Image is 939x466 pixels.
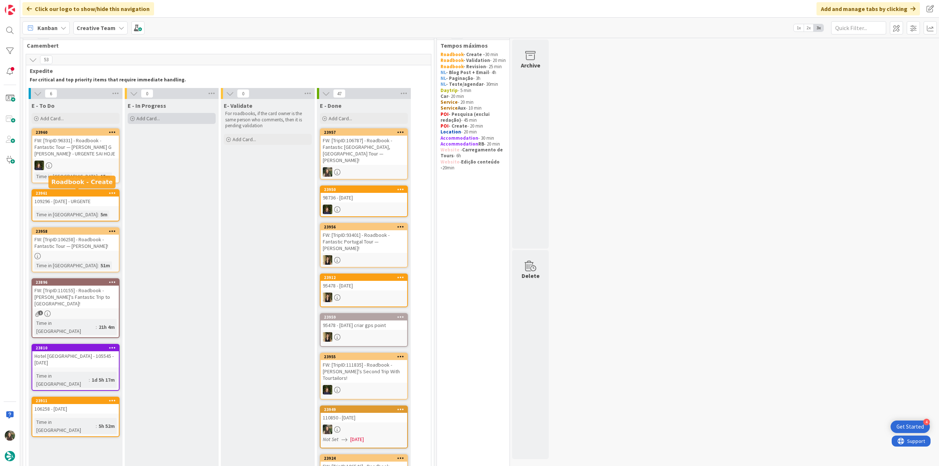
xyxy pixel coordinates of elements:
span: : [89,376,90,384]
div: 23949110850 - [DATE] [321,406,407,422]
strong: - Paginação [446,75,473,81]
p: - 4h [441,70,506,76]
div: 23810 [32,345,119,351]
div: 23957 [324,130,407,135]
div: 23949 [321,406,407,413]
div: Hotel [GEOGRAPHIC_DATA] - 105545 - [DATE] [32,351,119,367]
strong: Roadbook [441,57,463,63]
span: : [96,323,97,331]
div: MC [321,385,407,395]
div: 2391295478 - [DATE] [321,274,407,290]
div: Time in [GEOGRAPHIC_DATA] [34,319,96,335]
input: Quick Filter... [831,21,886,34]
div: Delete [522,271,540,280]
div: SP [321,332,407,342]
strong: - Validation [463,57,490,63]
div: 23810Hotel [GEOGRAPHIC_DATA] - 105545 - [DATE] [32,345,119,367]
span: E - To Do [32,102,55,109]
strong: Roadbook [441,51,463,58]
div: IG [321,167,407,177]
img: MC [323,205,332,214]
p: - 10 min [441,105,506,111]
div: IG [321,425,407,434]
a: 23958FW: [TripID:106258] - Roadbook - Fantastic Tour — [PERSON_NAME]!Time in [GEOGRAPHIC_DATA]:51m [32,227,120,272]
div: 23911 [36,398,119,403]
div: SP [321,255,407,265]
img: MC [323,385,332,395]
div: 23959 [324,315,407,320]
strong: POI [441,111,449,117]
div: 23912 [321,274,407,281]
img: IG [5,430,15,441]
strong: - Pesquisa (exclui redação) [441,111,491,123]
p: - - 6h [441,147,506,159]
div: 23956FW: [TripID:93401] - Roadbook - Fantastic Portugal Tour — [PERSON_NAME]! [321,224,407,253]
div: 23958FW: [TripID:106258] - Roadbook - Fantastic Tour — [PERSON_NAME]! [32,228,119,251]
p: - 20 min [441,58,506,63]
div: 4 [923,419,930,425]
div: 2395995478 - [DATE] criar gps point [321,314,407,330]
div: 23956 [324,224,407,230]
a: 23896FW: [TripID:110155] - Roadbook - [PERSON_NAME]'s Fantastic Trip to [GEOGRAPHIC_DATA]!Time in... [32,278,120,338]
strong: Aux [458,105,466,111]
img: SP [323,255,332,265]
span: E - In Progress [128,102,166,109]
a: 2391295478 - [DATE]SP [320,274,408,307]
span: : [98,210,99,219]
strong: Accommodation [441,141,478,147]
span: 53 [40,55,52,64]
p: - 20 min [441,129,506,135]
strong: NL [441,69,446,76]
i: Not Set [323,436,339,443]
strong: Daytrip [441,87,458,93]
div: 51m [99,261,112,269]
div: 23924 [321,455,407,462]
p: - 20 min [441,93,506,99]
div: 23912 [324,275,407,280]
a: 23961109296 - [DATE] - URGENTETime in [GEOGRAPHIC_DATA]:5m [32,189,120,221]
strong: Roadbook [441,63,463,70]
div: 23911 [32,397,119,404]
div: 23960 [32,129,119,136]
img: IG [323,167,332,177]
span: : [98,261,99,269]
div: 23810 [36,345,119,351]
div: 2395098736 - [DATE] [321,186,407,202]
span: 0 [141,89,153,98]
span: 2x [804,24,814,32]
div: Add and manage tabs by clicking [816,2,920,15]
span: 47 [333,89,346,98]
img: Visit kanbanzone.com [5,5,15,15]
div: 23924 [324,456,407,461]
a: 23960FW: [TripID:96331] - Roadbook - Fantastic Tour — [PERSON_NAME] G [PERSON_NAME]! - URGENTE SA... [32,128,120,183]
span: Expedite [30,67,422,74]
a: 23911106258 - [DATE]Time in [GEOGRAPHIC_DATA]:5h 52m [32,397,120,437]
img: SP [323,332,332,342]
span: [DATE] [350,436,364,443]
span: Add Card... [136,115,160,122]
div: 23950 [324,187,407,192]
img: avatar [5,451,15,461]
div: 21h 4m [97,323,117,331]
img: SP [323,293,332,302]
img: MC [34,161,44,170]
div: 23958 [36,229,119,234]
strong: - Create [449,123,467,129]
span: E- Validate [224,102,252,109]
strong: - Revision [463,63,486,70]
div: 23956 [321,224,407,230]
p: 30 min [441,52,506,58]
strong: - Teste/agendar [446,81,483,87]
strong: Service [441,99,458,105]
span: 1x [794,24,804,32]
div: Time in [GEOGRAPHIC_DATA] [34,210,98,219]
div: 23896 [32,279,119,286]
strong: RB [478,141,484,147]
strong: Car [441,93,448,99]
div: 110850 - [DATE] [321,413,407,422]
span: Add Card... [40,115,64,122]
div: 23896 [36,280,119,285]
div: 23949 [324,407,407,412]
strong: Website [441,159,460,165]
div: MC [32,161,119,170]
